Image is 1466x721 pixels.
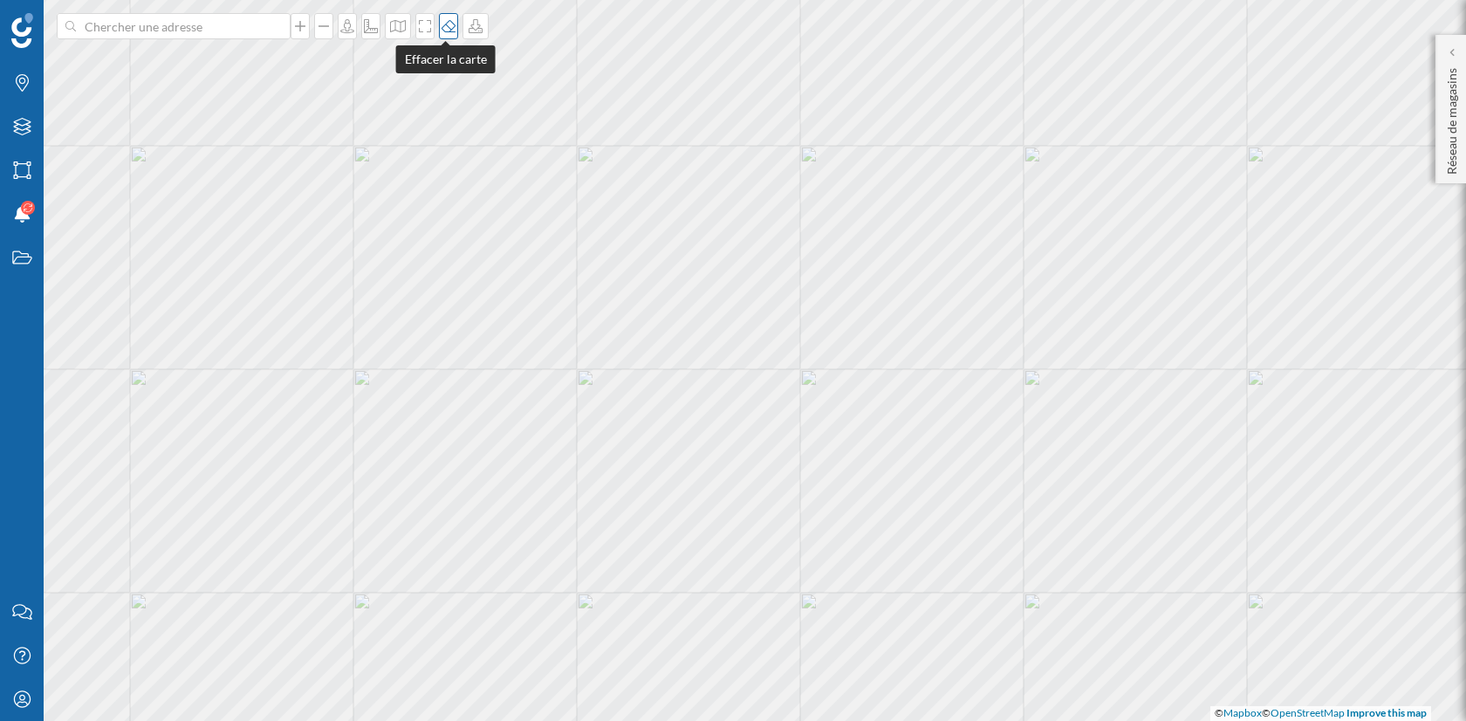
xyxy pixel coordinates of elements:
span: Support [37,12,99,28]
img: Logo Geoblink [11,13,33,48]
p: Réseau de magasins [1443,61,1461,175]
a: Improve this map [1346,706,1427,719]
div: Effacer la carte [396,45,496,73]
div: © © [1210,706,1431,721]
a: OpenStreetMap [1271,706,1345,719]
a: Mapbox [1223,706,1262,719]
